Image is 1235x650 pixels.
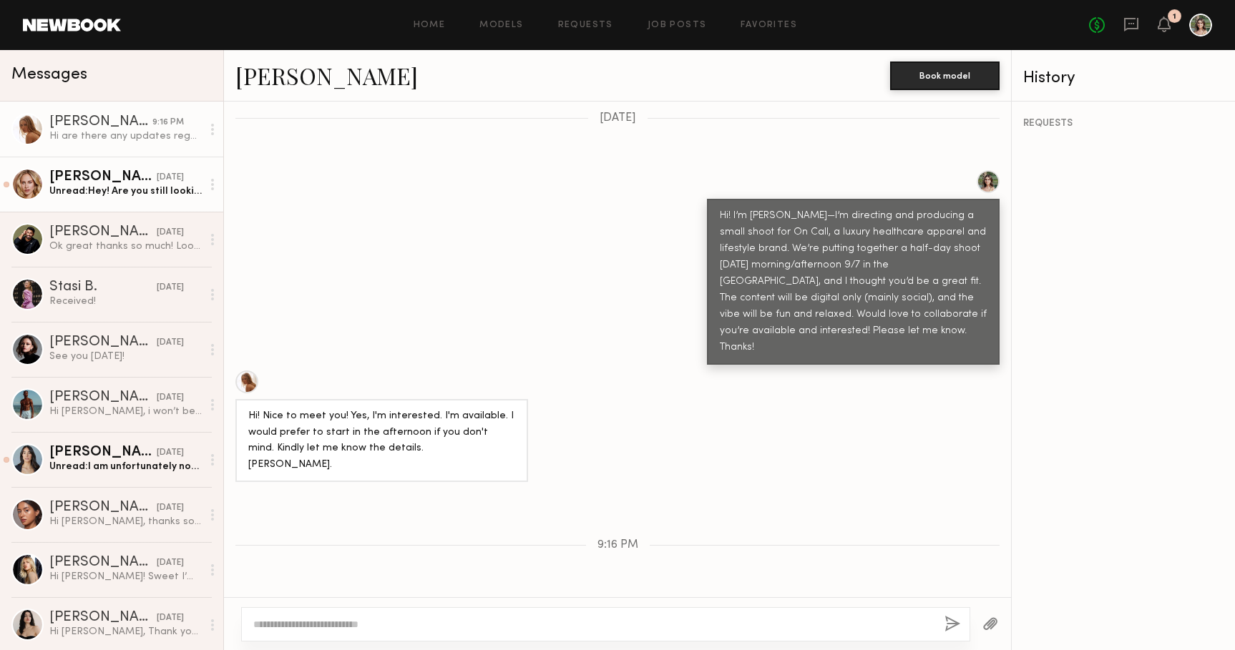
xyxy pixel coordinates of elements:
a: [PERSON_NAME] [235,60,418,91]
div: Received! [49,295,202,308]
a: Models [479,21,523,30]
div: [DATE] [157,281,184,295]
div: [DATE] [157,501,184,515]
div: [DATE] [157,226,184,240]
div: [DATE] [157,556,184,570]
div: See you [DATE]! [49,350,202,363]
div: Hi! I’m [PERSON_NAME]—I’m directing and producing a small shoot for On Call, a luxury healthcare ... [720,208,987,356]
button: Book model [890,61,1000,90]
div: Hi [PERSON_NAME]! Sweet I’m available that day :) lmk the rate you had in mind Xox Demi [49,570,202,583]
div: Hi [PERSON_NAME], thanks so much for reaching out and thinking of me for this shoot. The project ... [49,515,202,528]
div: [DATE] [157,336,184,350]
div: Unread: Hey! Are you still looking to shoot for [DATE]? I am avail [49,184,202,198]
div: Hi are there any updates regarding the shoot ? Thank you . [49,129,202,143]
a: Favorites [741,21,797,30]
div: Hi! Nice to meet you! Yes, I'm interested. I'm available. I would prefer to start in the afternoo... [248,408,515,474]
div: [PERSON_NAME] [49,390,157,405]
div: 9:16 PM [152,116,184,129]
div: Stasi B. [49,280,157,295]
div: [DATE] [157,611,184,625]
div: [PERSON_NAME] [49,501,157,515]
div: [PERSON_NAME] [49,556,157,570]
div: [PERSON_NAME] [49,115,152,129]
div: [PERSON_NAME] [49,170,157,184]
div: [PERSON_NAME] [49,335,157,350]
div: History [1023,70,1224,87]
a: Job Posts [648,21,707,30]
div: REQUESTS [1023,119,1224,129]
div: Unread: I am unfortunately not in town this weekend :( [49,460,202,473]
div: [DATE] [157,391,184,405]
div: [PERSON_NAME] [49,225,157,240]
div: Hi [PERSON_NAME], i won’t be available [DATE] afternoon because i have to be at the airport by 1:... [49,405,202,418]
a: Requests [558,21,613,30]
span: Messages [11,67,87,83]
div: [DATE] [157,171,184,184]
div: [DATE] [157,446,184,460]
a: Book model [890,69,1000,81]
span: 9:16 PM [597,539,638,551]
a: Home [414,21,446,30]
span: [DATE] [600,112,636,124]
div: Hi [PERSON_NAME], Thank you very much for reaching out, I appreciate it :D I am unfortunately boo... [49,625,202,639]
div: Ok great thanks so much! Looking forward to [DATE] and more after [49,240,202,253]
div: 1 [1173,13,1176,21]
div: [PERSON_NAME] [49,611,157,625]
div: [PERSON_NAME] [49,445,157,460]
